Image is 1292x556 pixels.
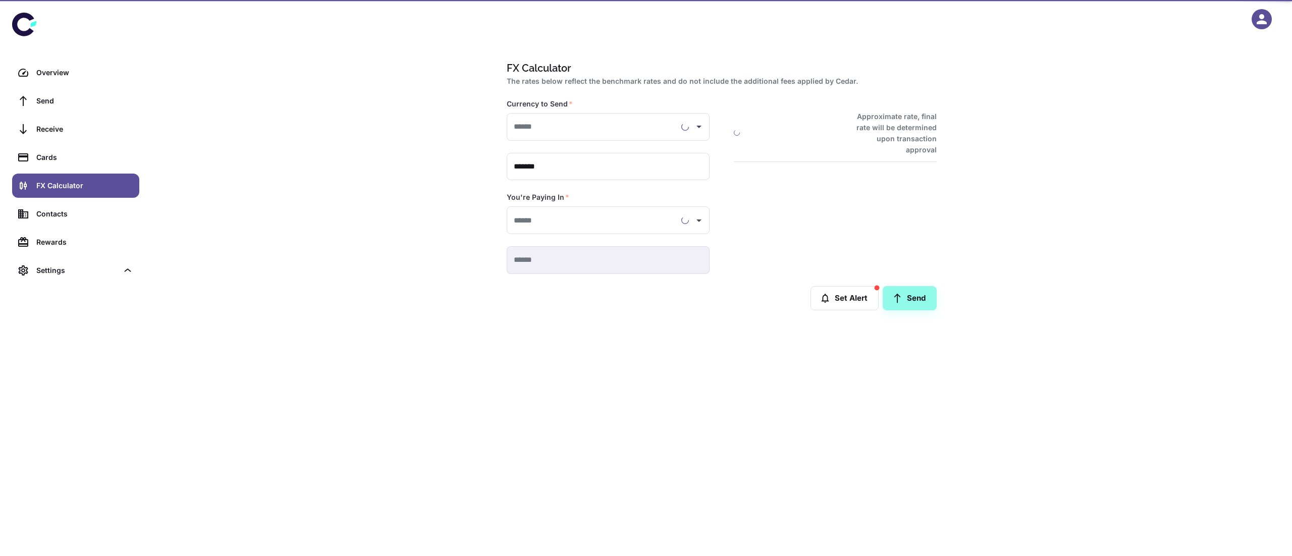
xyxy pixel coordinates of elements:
[507,99,573,109] label: Currency to Send
[507,192,569,202] label: You're Paying In
[692,213,706,228] button: Open
[36,237,133,248] div: Rewards
[12,202,139,226] a: Contacts
[507,61,933,76] h1: FX Calculator
[12,61,139,85] a: Overview
[36,265,118,276] div: Settings
[12,174,139,198] a: FX Calculator
[883,286,937,310] a: Send
[36,67,133,78] div: Overview
[12,145,139,170] a: Cards
[36,124,133,135] div: Receive
[36,95,133,106] div: Send
[692,120,706,134] button: Open
[12,117,139,141] a: Receive
[811,286,879,310] button: Set Alert
[12,230,139,254] a: Rewards
[36,180,133,191] div: FX Calculator
[36,208,133,219] div: Contacts
[845,111,937,155] h6: Approximate rate, final rate will be determined upon transaction approval
[36,152,133,163] div: Cards
[12,89,139,113] a: Send
[12,258,139,283] div: Settings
